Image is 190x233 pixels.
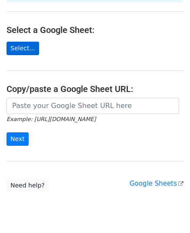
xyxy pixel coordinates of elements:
[7,179,49,192] a: Need help?
[7,42,39,55] a: Select...
[7,25,183,35] h4: Select a Google Sheet:
[7,132,29,146] input: Next
[7,116,96,122] small: Example: [URL][DOMAIN_NAME]
[147,191,190,233] iframe: Chat Widget
[7,98,179,114] input: Paste your Google Sheet URL here
[130,180,183,187] a: Google Sheets
[7,84,183,94] h4: Copy/paste a Google Sheet URL:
